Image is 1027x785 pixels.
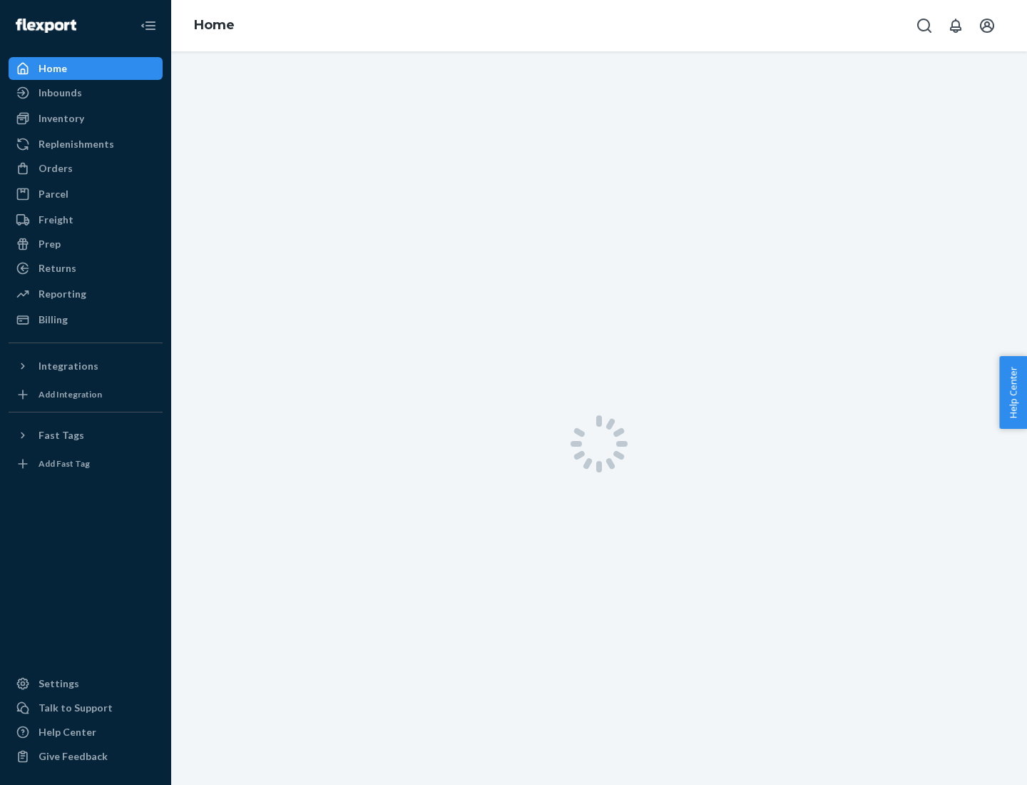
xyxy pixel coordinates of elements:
div: Reporting [39,287,86,301]
div: Billing [39,313,68,327]
a: Reporting [9,283,163,305]
button: Integrations [9,355,163,378]
div: Parcel [39,187,68,201]
a: Orders [9,157,163,180]
ol: breadcrumbs [183,5,246,46]
div: Inbounds [39,86,82,100]
a: Parcel [9,183,163,206]
a: Home [9,57,163,80]
div: Integrations [39,359,98,373]
a: Inbounds [9,81,163,104]
img: Flexport logo [16,19,76,33]
div: Give Feedback [39,749,108,764]
button: Open notifications [941,11,970,40]
div: Fast Tags [39,428,84,442]
a: Add Integration [9,383,163,406]
div: Settings [39,677,79,691]
div: Orders [39,161,73,176]
a: Returns [9,257,163,280]
a: Help Center [9,721,163,744]
div: Add Integration [39,388,102,400]
div: Talk to Support [39,701,113,715]
button: Open account menu [973,11,1001,40]
a: Inventory [9,107,163,130]
div: Replenishments [39,137,114,151]
div: Home [39,61,67,76]
a: Billing [9,308,163,331]
a: Add Fast Tag [9,452,163,475]
div: Add Fast Tag [39,457,90,470]
button: Fast Tags [9,424,163,447]
button: Give Feedback [9,745,163,768]
a: Prep [9,233,163,255]
a: Settings [9,672,163,695]
a: Replenishments [9,133,163,156]
div: Freight [39,213,73,227]
button: Open Search Box [910,11,939,40]
div: Returns [39,261,76,275]
button: Close Navigation [134,11,163,40]
a: Freight [9,208,163,231]
a: Talk to Support [9,697,163,719]
button: Help Center [999,356,1027,429]
a: Home [194,17,235,33]
div: Help Center [39,725,96,739]
div: Inventory [39,111,84,126]
div: Prep [39,237,61,251]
